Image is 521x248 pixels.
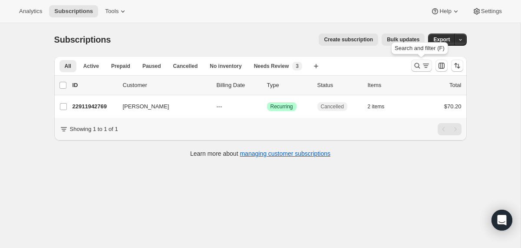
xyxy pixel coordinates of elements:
span: $70.20 [444,103,462,110]
span: All [65,63,71,70]
span: Subscriptions [54,8,93,15]
button: [PERSON_NAME] [118,100,204,114]
span: Bulk updates [387,36,419,43]
span: [PERSON_NAME] [123,102,169,111]
span: Cancelled [173,63,198,70]
button: Help [425,5,465,17]
button: Tools [100,5,132,17]
p: Total [449,81,461,90]
p: Customer [123,81,210,90]
p: Learn more about [190,149,330,158]
span: Recurring [270,103,293,110]
span: Prepaid [111,63,130,70]
p: Showing 1 to 1 of 1 [70,125,118,134]
button: Search and filter results [411,60,432,72]
button: Sort the results [451,60,463,72]
span: Export [433,36,450,43]
div: 22911942769[PERSON_NAME]---SuccessRecurringCancelled2 items$70.20 [73,101,462,113]
span: Needs Review [254,63,289,70]
p: Billing Date [217,81,260,90]
nav: Pagination [438,123,462,135]
span: 2 items [368,103,385,110]
button: Bulk updates [382,34,425,46]
button: Subscriptions [49,5,98,17]
span: 3 [296,63,299,70]
span: No inventory [210,63,241,70]
span: Analytics [19,8,42,15]
span: Create subscription [324,36,373,43]
div: Items [368,81,411,90]
button: Create new view [309,60,323,72]
p: 22911942769 [73,102,116,111]
button: Customize table column order and visibility [435,60,448,72]
span: Active [83,63,99,70]
span: Subscriptions [54,35,111,44]
div: Type [267,81,310,90]
button: Create subscription [319,34,378,46]
span: Cancelled [321,103,344,110]
button: 2 items [368,101,394,113]
a: managing customer subscriptions [240,150,330,157]
span: Help [439,8,451,15]
button: Settings [467,5,507,17]
span: Settings [481,8,502,15]
button: Export [428,34,455,46]
p: Status [317,81,361,90]
span: Paused [142,63,161,70]
div: Open Intercom Messenger [491,210,512,231]
span: --- [217,103,222,110]
p: ID [73,81,116,90]
button: Analytics [14,5,47,17]
div: IDCustomerBilling DateTypeStatusItemsTotal [73,81,462,90]
span: Tools [105,8,119,15]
